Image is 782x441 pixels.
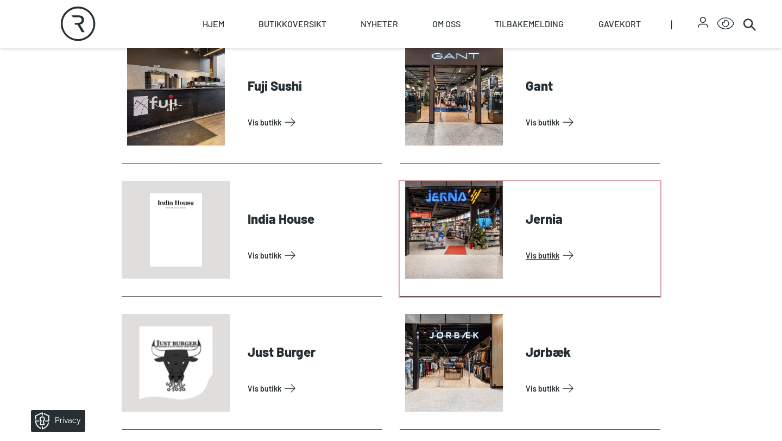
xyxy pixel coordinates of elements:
a: Vis Butikk: India House [248,247,378,264]
a: Vis Butikk: Gant [526,114,656,131]
a: Vis Butikk: Jernia [526,247,656,264]
a: Vis Butikk: Fuji Sushi [248,114,378,131]
a: Vis Butikk: Just Burger [248,380,378,397]
a: Vis Butikk: Jørbæk [526,380,656,397]
iframe: Manage Preferences [11,406,99,436]
button: Open Accessibility Menu [717,15,734,33]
